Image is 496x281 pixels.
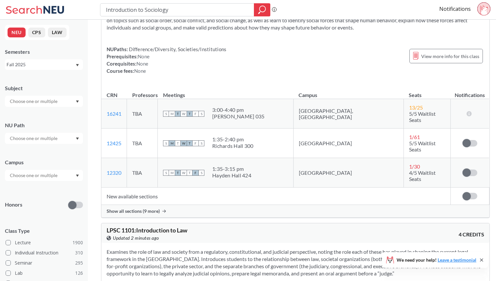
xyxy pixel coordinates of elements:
[409,163,420,170] span: 1 / 30
[105,4,249,15] input: Class, professor, course number, "phrase"
[7,171,62,179] input: Choose one or multiple
[138,53,150,59] span: None
[5,85,83,92] div: Subject
[258,5,266,14] svg: magnifying glass
[127,129,158,158] td: TBA
[212,136,253,143] div: 1:35 - 2:40 pm
[293,99,403,129] td: [GEOGRAPHIC_DATA], [GEOGRAPHIC_DATA]
[193,111,198,117] span: F
[6,238,83,247] label: Lecture
[181,140,187,146] span: W
[293,129,403,158] td: [GEOGRAPHIC_DATA]
[169,170,175,176] span: M
[163,140,169,146] span: S
[101,188,450,205] td: New available sections
[212,107,264,113] div: 3:00 - 4:40 pm
[107,91,117,99] div: CRN
[107,140,121,146] a: 12425
[169,140,175,146] span: M
[5,170,83,181] div: Dropdown arrow
[163,111,169,117] span: S
[397,258,476,262] span: We need your help!
[198,170,204,176] span: S
[439,5,471,12] a: Notifications
[187,111,193,117] span: T
[107,208,160,214] span: Show all sections (9 more)
[128,46,226,52] span: Difference/Diversity, Societies/Institutions
[75,259,83,267] span: 295
[48,28,67,37] button: LAW
[6,269,83,277] label: Lab
[198,140,204,146] span: S
[6,259,83,267] label: Seminar
[107,110,121,117] a: 16241
[198,111,204,117] span: S
[421,52,479,60] span: View more info for this class
[76,137,79,140] svg: Dropdown arrow
[75,270,83,277] span: 126
[169,111,175,117] span: M
[76,174,79,177] svg: Dropdown arrow
[163,170,169,176] span: S
[8,28,26,37] button: NEU
[5,201,22,209] p: Honors
[193,140,198,146] span: F
[127,85,158,99] th: Professors
[212,113,264,120] div: [PERSON_NAME] 035
[5,96,83,107] div: Dropdown arrow
[107,227,187,234] span: LPSC 1101 : Introduction to Law
[175,170,181,176] span: T
[293,85,403,99] th: Campus
[5,133,83,144] div: Dropdown arrow
[409,104,423,110] span: 13 / 25
[6,249,83,257] label: Individual Instruction
[107,170,121,176] a: 12320
[7,134,62,142] input: Choose one or multiple
[193,170,198,176] span: F
[293,158,403,188] td: [GEOGRAPHIC_DATA]
[175,111,181,117] span: T
[403,85,450,99] th: Seats
[127,99,158,129] td: TBA
[212,172,251,179] div: Hayden Hall 424
[5,48,83,55] div: Semesters
[409,140,436,152] span: 5/5 Waitlist Seats
[409,110,436,123] span: 5/5 Waitlist Seats
[459,231,484,238] span: 4 CREDITS
[212,166,251,172] div: 1:35 - 3:15 pm
[254,3,270,16] div: magnifying glass
[450,85,489,99] th: Notifications
[158,85,294,99] th: Meetings
[181,111,187,117] span: W
[187,170,193,176] span: T
[107,248,484,277] section: Examines the role of law and society from a regulatory, constitutional, and judicial perspective,...
[127,158,158,188] td: TBA
[113,234,159,242] span: Updated 2 minutes ago
[75,249,83,256] span: 310
[5,159,83,166] div: Campus
[7,61,75,68] div: Fall 2025
[5,59,83,70] div: Fall 2025Dropdown arrow
[5,227,83,234] span: Class Type
[438,257,476,263] a: Leave a testimonial
[7,97,62,105] input: Choose one or multiple
[76,64,79,67] svg: Dropdown arrow
[134,68,146,74] span: None
[28,28,45,37] button: CPS
[212,143,253,149] div: Richards Hall 300
[175,140,181,146] span: T
[101,205,489,217] div: Show all sections (9 more)
[72,239,83,246] span: 1900
[5,122,83,129] div: NU Path
[409,170,436,182] span: 4/5 Waitlist Seats
[107,46,226,74] div: NUPaths: Prerequisites: Corequisites: Course fees:
[136,61,148,67] span: None
[76,100,79,103] svg: Dropdown arrow
[181,170,187,176] span: W
[187,140,193,146] span: T
[409,134,420,140] span: 1 / 61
